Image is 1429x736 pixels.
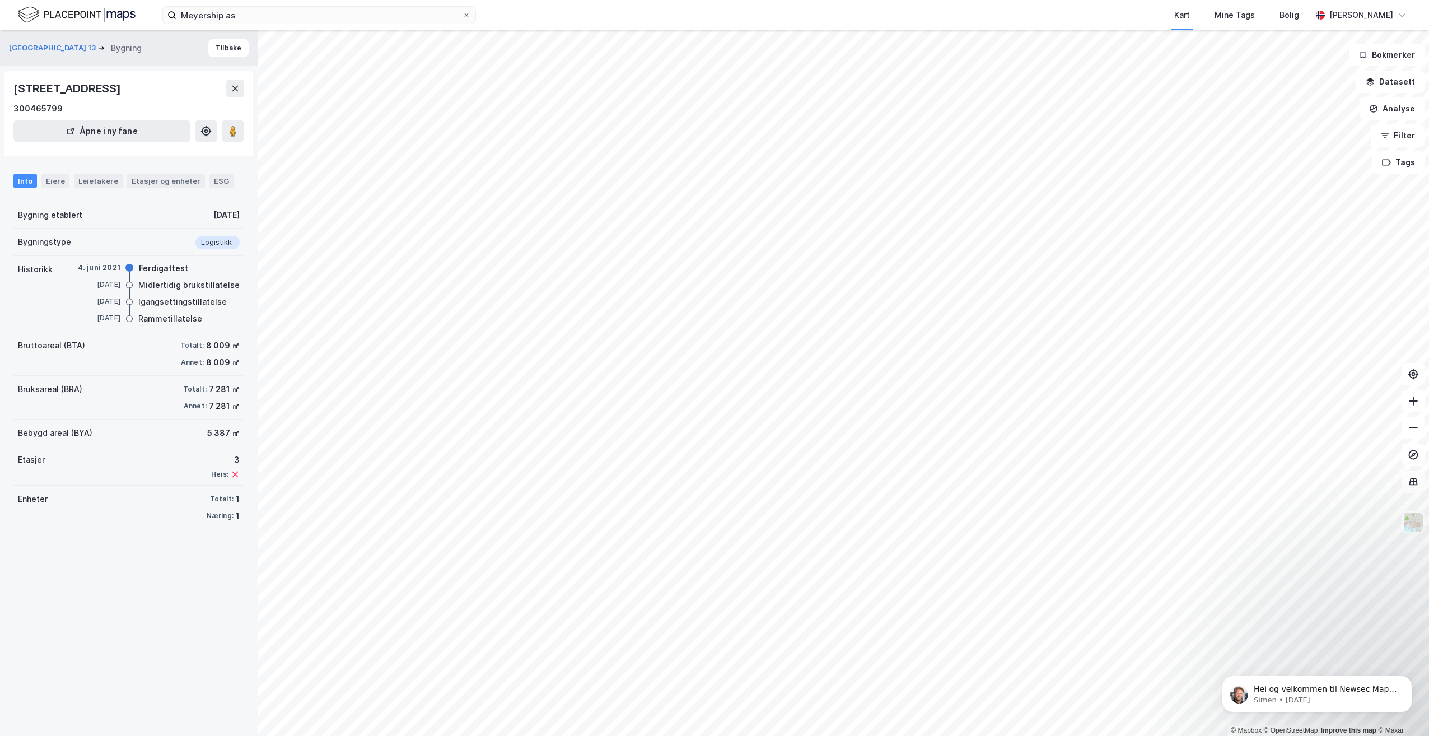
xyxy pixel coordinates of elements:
button: Åpne i ny fane [13,120,190,142]
div: Kart [1174,8,1190,22]
div: 8 009 ㎡ [206,356,240,369]
a: OpenStreetMap [1264,726,1318,734]
a: Mapbox [1231,726,1262,734]
div: Annet: [184,402,207,411]
div: Næring: [207,511,234,520]
div: Leietakere [74,174,123,188]
div: ESG [209,174,234,188]
div: [DATE] [76,313,120,323]
div: [DATE] [76,280,120,290]
div: Bygningstype [18,235,71,249]
div: Ferdigattest [139,262,188,275]
div: 3 [211,453,240,467]
div: Info [13,174,37,188]
div: Igangsettingstillatelse [138,295,227,309]
button: Tilbake [208,39,249,57]
div: Mine Tags [1215,8,1255,22]
div: Heis: [211,470,228,479]
button: Analyse [1360,97,1425,120]
div: Totalt: [180,341,204,350]
div: Historikk [18,263,53,276]
button: Tags [1372,151,1425,174]
img: Z [1403,511,1424,533]
div: 5 387 ㎡ [207,426,240,440]
div: Etasjer [18,453,45,467]
div: Annet: [181,358,204,367]
input: Søk på adresse, matrikkel, gårdeiere, leietakere eller personer [176,7,462,24]
div: Etasjer og enheter [132,176,200,186]
div: Bebygd areal (BYA) [18,426,92,440]
div: [DATE] [76,296,120,306]
div: Bolig [1279,8,1299,22]
div: Rammetillatelse [138,312,202,325]
div: Eiere [41,174,69,188]
div: Totalt: [210,495,234,504]
button: [GEOGRAPHIC_DATA] 13 [9,43,98,54]
div: Bruttoareal (BTA) [18,339,85,352]
div: [PERSON_NAME] [1329,8,1393,22]
a: Improve this map [1321,726,1376,734]
button: Filter [1371,124,1425,147]
div: Bygning etablert [18,208,82,222]
div: 8 009 ㎡ [206,339,240,352]
div: 7 281 ㎡ [209,399,240,413]
div: Totalt: [183,385,207,394]
div: [STREET_ADDRESS] [13,80,123,97]
div: [DATE] [213,208,240,222]
div: Midlertidig brukstillatelse [138,278,240,292]
button: Datasett [1356,71,1425,93]
div: Enheter [18,492,48,506]
div: Bygning [111,41,142,55]
div: 1 [236,492,240,506]
div: 4. juni 2021 [76,263,120,273]
div: 7 281 ㎡ [209,383,240,396]
div: Bruksareal (BRA) [18,383,82,396]
div: 1 [236,509,240,523]
iframe: Intercom notifications message [1205,652,1429,730]
button: Bokmerker [1349,44,1425,66]
img: logo.f888ab2527a4732fd821a326f86c7f29.svg [18,5,136,25]
div: 300465799 [13,102,63,115]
